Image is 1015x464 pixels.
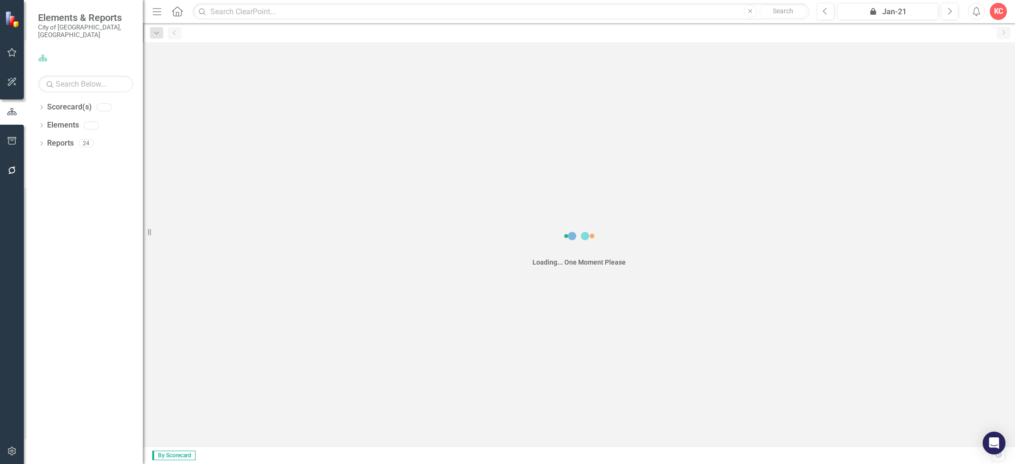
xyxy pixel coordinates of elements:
span: Elements & Reports [38,12,133,23]
input: Search Below... [38,76,133,92]
button: Search [759,5,807,18]
span: By Scorecard [152,451,196,460]
img: ClearPoint Strategy [5,11,21,28]
button: KC [990,3,1007,20]
div: 24 [79,139,94,148]
a: Scorecard(s) [47,102,92,113]
span: Search [773,7,793,15]
a: Reports [47,138,74,149]
button: Jan-21 [837,3,938,20]
div: Open Intercom Messenger [983,432,1005,454]
a: Elements [47,120,79,131]
div: Loading... One Moment Please [532,257,626,267]
small: City of [GEOGRAPHIC_DATA], [GEOGRAPHIC_DATA] [38,23,133,39]
div: Jan-21 [840,6,935,18]
input: Search ClearPoint... [193,3,809,20]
